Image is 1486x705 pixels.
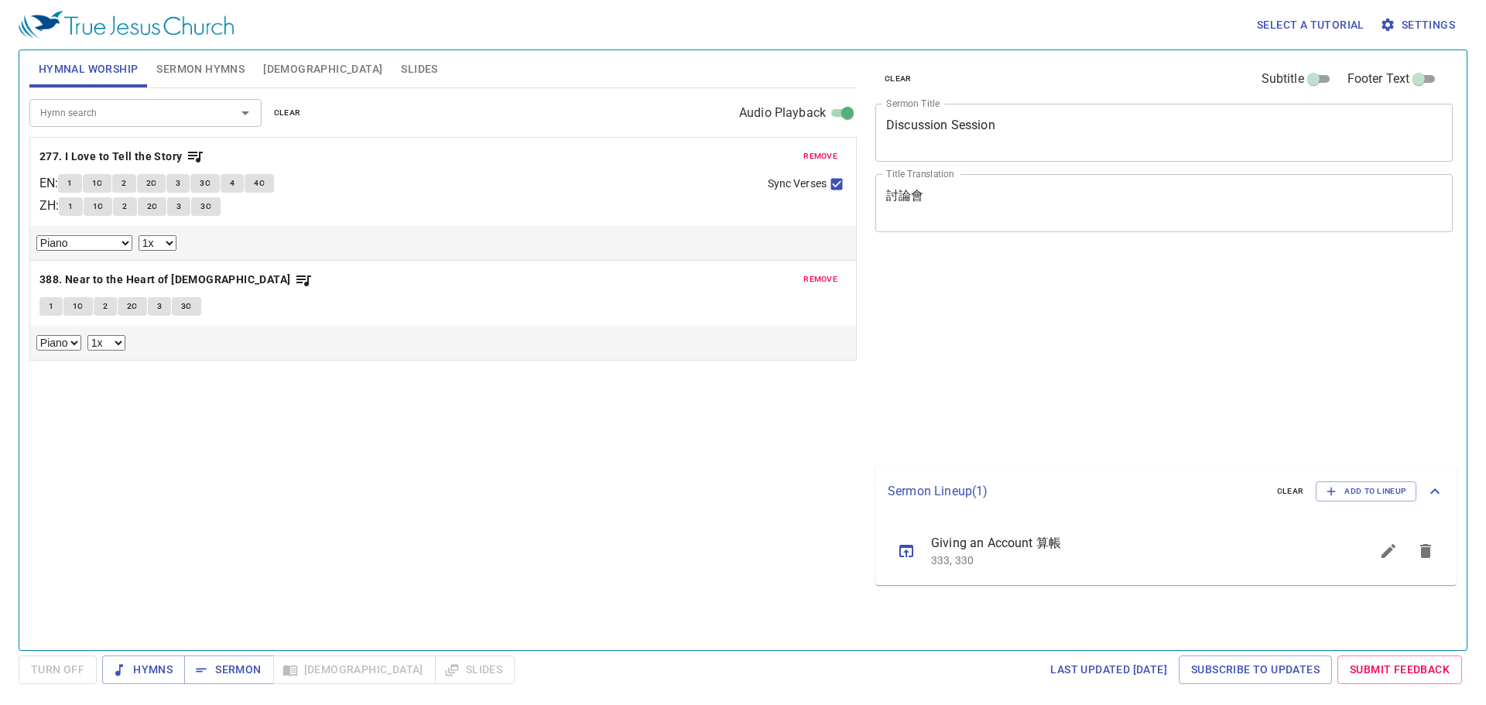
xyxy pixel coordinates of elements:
[115,660,173,679] span: Hymns
[176,200,181,214] span: 3
[803,149,837,163] span: remove
[869,248,1339,460] iframe: from-child
[886,188,1442,217] textarea: 討論會
[875,466,1457,517] div: Sermon Lineup(1)clearAdd to Lineup
[1326,484,1406,498] span: Add to Lineup
[401,60,437,79] span: Slides
[263,60,382,79] span: [DEMOGRAPHIC_DATA]
[221,174,244,193] button: 4
[265,104,310,122] button: clear
[127,299,138,313] span: 2C
[1257,15,1364,35] span: Select a tutorial
[67,176,72,190] span: 1
[63,297,93,316] button: 1C
[93,200,104,214] span: 1C
[139,235,176,251] select: Playback Rate
[138,197,167,216] button: 2C
[794,147,847,166] button: remove
[1268,482,1313,501] button: clear
[122,176,126,190] span: 2
[254,176,265,190] span: 4C
[1377,11,1461,39] button: Settings
[230,176,235,190] span: 4
[84,197,113,216] button: 1C
[39,174,58,193] p: EN :
[200,176,211,190] span: 3C
[803,272,837,286] span: remove
[118,297,147,316] button: 2C
[274,106,301,120] span: clear
[39,270,313,289] button: 388. Near to the Heart of [DEMOGRAPHIC_DATA]
[181,299,192,313] span: 3C
[1347,70,1410,88] span: Footer Text
[36,335,81,351] select: Select Track
[235,102,256,124] button: Open
[146,176,157,190] span: 2C
[875,517,1457,585] ul: sermon lineup list
[92,176,103,190] span: 1C
[1316,481,1416,501] button: Add to Lineup
[172,297,201,316] button: 3C
[112,174,135,193] button: 2
[122,200,127,214] span: 2
[166,174,190,193] button: 3
[1383,15,1455,35] span: Settings
[113,197,136,216] button: 2
[58,174,81,193] button: 1
[888,482,1265,501] p: Sermon Lineup ( 1 )
[87,335,125,351] select: Playback Rate
[39,197,59,215] p: ZH :
[157,299,162,313] span: 3
[1262,70,1304,88] span: Subtitle
[885,72,912,86] span: clear
[137,174,166,193] button: 2C
[931,553,1333,568] p: 333, 330
[245,174,274,193] button: 4C
[59,197,82,216] button: 1
[103,299,108,313] span: 2
[1191,660,1320,679] span: Subscribe to Updates
[176,176,180,190] span: 3
[1350,660,1450,679] span: Submit Feedback
[36,235,132,251] select: Select Track
[931,534,1333,553] span: Giving an Account 算帳
[1337,655,1462,684] a: Submit Feedback
[739,104,826,122] span: Audio Playback
[94,297,117,316] button: 2
[39,297,63,316] button: 1
[68,200,73,214] span: 1
[39,270,291,289] b: 388. Near to the Heart of [DEMOGRAPHIC_DATA]
[794,270,847,289] button: remove
[156,60,245,79] span: Sermon Hymns
[39,60,139,79] span: Hymnal Worship
[197,660,261,679] span: Sermon
[184,655,273,684] button: Sermon
[1044,655,1173,684] a: Last updated [DATE]
[39,147,204,166] button: 277. I Love to Tell the Story
[190,174,220,193] button: 3C
[167,197,190,216] button: 3
[49,299,53,313] span: 1
[73,299,84,313] span: 1C
[200,200,211,214] span: 3C
[148,297,171,316] button: 3
[1050,660,1167,679] span: Last updated [DATE]
[39,147,183,166] b: 277. I Love to Tell the Story
[1277,484,1304,498] span: clear
[1179,655,1332,684] a: Subscribe to Updates
[886,118,1442,147] textarea: Discussion Session
[768,176,827,192] span: Sync Verses
[102,655,185,684] button: Hymns
[83,174,112,193] button: 1C
[147,200,158,214] span: 2C
[19,11,234,39] img: True Jesus Church
[191,197,221,216] button: 3C
[875,70,921,88] button: clear
[1251,11,1371,39] button: Select a tutorial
